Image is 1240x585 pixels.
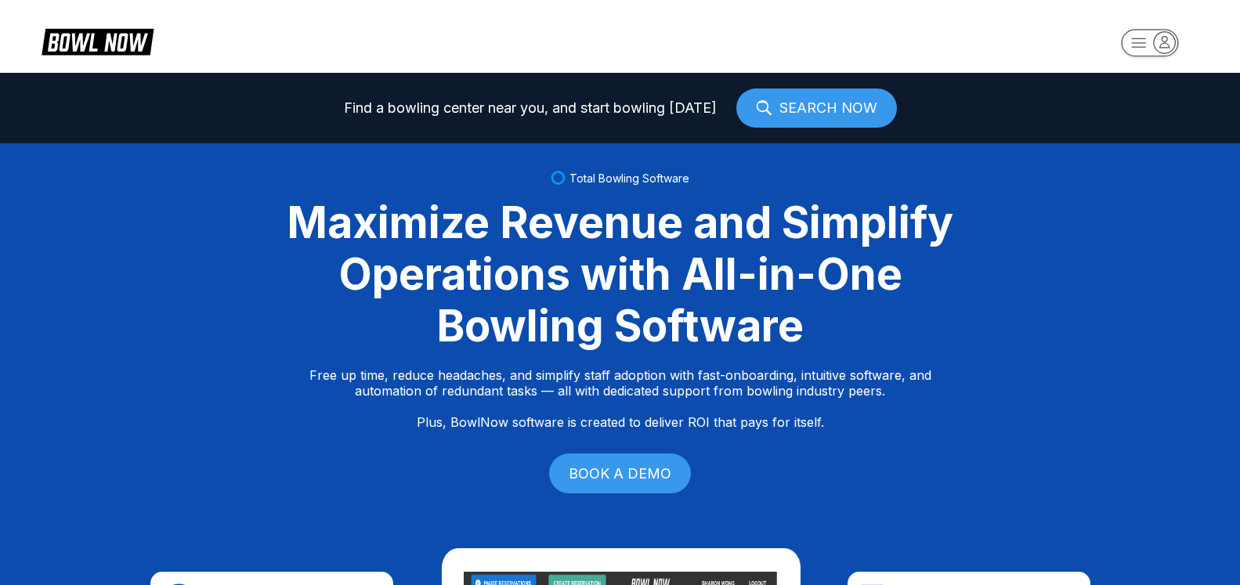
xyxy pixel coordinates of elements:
[268,197,973,352] div: Maximize Revenue and Simplify Operations with All-in-One Bowling Software
[549,453,691,493] a: BOOK A DEMO
[309,367,931,430] p: Free up time, reduce headaches, and simplify staff adoption with fast-onboarding, intuitive softw...
[569,172,689,185] span: Total Bowling Software
[736,88,897,128] a: SEARCH NOW
[344,100,717,116] span: Find a bowling center near you, and start bowling [DATE]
